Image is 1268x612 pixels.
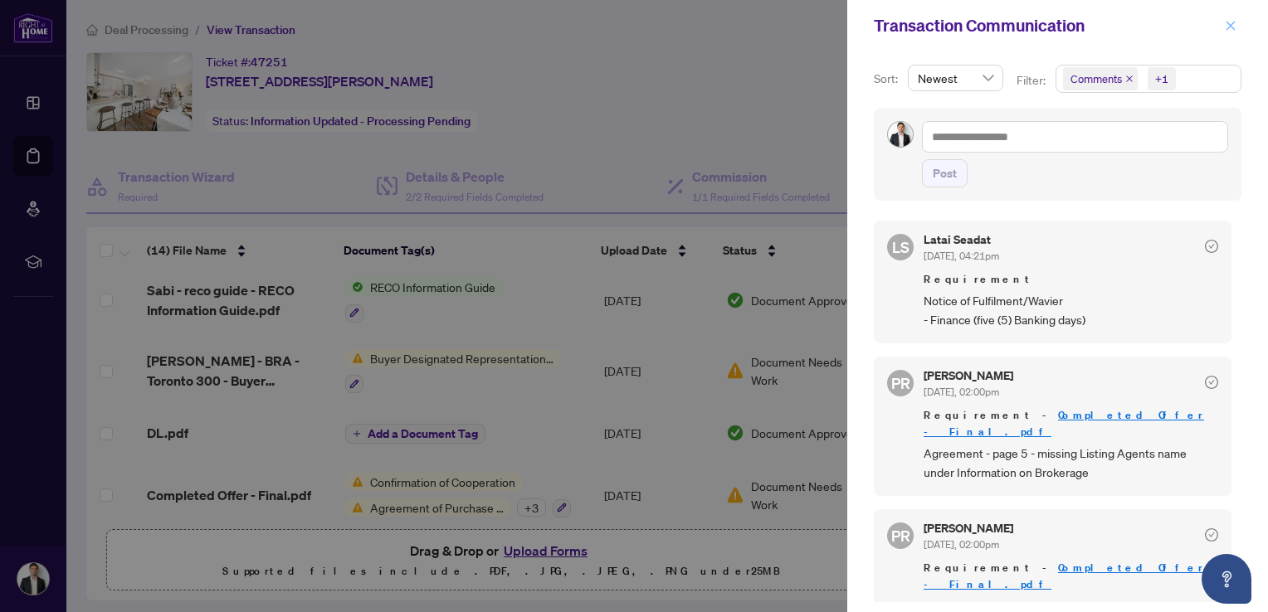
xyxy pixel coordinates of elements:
p: Filter: [1017,71,1048,90]
span: [DATE], 02:00pm [924,386,999,398]
span: Notice of Fulfilment/Wavier - Finance (five (5) Banking days) [924,291,1218,330]
a: Completed Offer - Final.pdf [924,561,1204,591]
span: LS [892,236,910,259]
span: PR [891,372,910,395]
p: Sort: [874,70,901,88]
span: Requirement [924,271,1218,288]
span: PR [891,524,910,547]
h5: Latai Seadat [924,234,999,245]
span: Requirement - [924,407,1218,440]
h5: [PERSON_NAME] [924,522,1013,534]
span: check-circle [1205,376,1218,389]
button: Post [922,159,968,187]
span: Agreement - page 5 - missing Listing Agents name under Information on Brokerage [924,444,1218,483]
button: Open asap [1202,554,1251,604]
span: close [1125,75,1134,83]
span: close [1225,20,1236,32]
div: +1 [1155,70,1168,87]
a: Completed Offer - Final.pdf [924,408,1204,439]
span: [DATE], 02:00pm [924,538,999,551]
span: Comments [1070,70,1122,87]
span: check-circle [1205,528,1218,542]
img: Profile Icon [888,122,913,147]
h5: [PERSON_NAME] [924,370,1013,381]
span: Comments [1063,67,1138,90]
span: check-circle [1205,240,1218,253]
span: Newest [918,66,993,90]
span: [DATE], 04:21pm [924,250,999,262]
span: Requirement - [924,560,1218,593]
div: Transaction Communication [874,13,1220,38]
